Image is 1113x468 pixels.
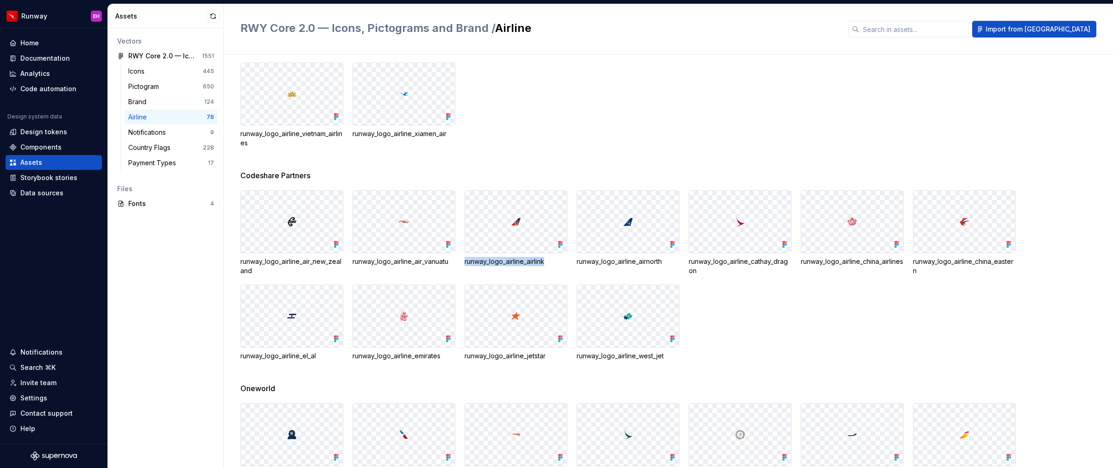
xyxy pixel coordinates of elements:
div: 650 [203,83,214,90]
div: 4 [210,200,214,207]
a: Airline78 [125,110,218,125]
div: runway_logo_airline_vietnam_airlines [240,129,343,148]
a: Data sources [6,186,102,200]
div: Contact support [20,409,73,418]
a: Documentation [6,51,102,66]
button: Notifications [6,345,102,360]
a: Icons445 [125,64,218,79]
div: runway_logo_airline_cathay_dragon [689,257,792,275]
div: Brand [128,97,150,106]
div: 78 [207,113,214,121]
div: Icons [128,67,148,76]
button: RunwayEH [2,6,106,26]
div: 1551 [202,52,214,60]
a: Invite team [6,375,102,390]
a: Notifications9 [125,125,218,140]
div: Data sources [20,188,63,198]
div: runway_logo_airline_airnorth [577,257,679,266]
div: Design system data [7,113,62,120]
div: Files [117,184,214,193]
div: Assets [115,12,207,21]
div: Design tokens [20,127,67,137]
div: Analytics [20,69,50,78]
div: 124 [204,98,214,106]
div: Help [20,424,35,433]
span: Codeshare Partners [240,170,310,181]
div: Country Flags [128,143,174,152]
div: Code automation [20,84,76,94]
span: RWY Core 2.0 — Icons, Pictograms and Brand / [240,21,495,35]
button: Contact support [6,406,102,421]
a: Storybook stories [6,170,102,185]
span: Oneworld [240,383,275,394]
div: Pictogram [128,82,163,91]
div: Search ⌘K [20,363,56,372]
button: Search ⌘K [6,360,102,375]
a: Payment Types17 [125,156,218,170]
div: runway_logo_airline_air_vanuatu [352,257,455,266]
div: runway_logo_airline_china_airlines [801,257,904,266]
button: Import from [GEOGRAPHIC_DATA] [972,21,1096,37]
h2: Airline [240,21,837,36]
a: Components [6,140,102,155]
div: Storybook stories [20,173,77,182]
div: Runway [21,12,47,21]
span: Import from [GEOGRAPHIC_DATA] [986,25,1090,34]
div: runway_logo_airline_air_new_zealand [240,257,343,275]
div: runway_logo_airline_china_eastern [913,257,1016,275]
div: 9 [210,129,214,136]
a: Analytics [6,66,102,81]
div: runway_logo_airline_el_al [240,351,343,361]
div: 17 [208,159,214,167]
div: RWY Core 2.0 — Icons, Pictograms and Brand [128,51,197,61]
a: RWY Core 2.0 — Icons, Pictograms and Brand1551 [113,49,218,63]
div: runway_logo_airline_west_jet [577,351,679,361]
div: 228 [203,144,214,151]
div: runway_logo_airline_airlink [465,257,567,266]
div: runway_logo_airline_xiamen_air [352,129,455,138]
div: Fonts [128,199,210,208]
a: Assets [6,155,102,170]
div: Components [20,143,62,152]
div: Settings [20,393,47,403]
div: Home [20,38,39,48]
a: Pictogram650 [125,79,218,94]
div: Documentation [20,54,70,63]
a: Fonts4 [113,196,218,211]
div: Assets [20,158,42,167]
a: Code automation [6,81,102,96]
div: runway_logo_airline_jetstar [465,351,567,361]
a: Country Flags228 [125,140,218,155]
div: Payment Types [128,158,180,168]
div: runway_logo_airline_emirates [352,351,455,361]
div: Vectors [117,37,214,46]
button: Help [6,421,102,436]
a: Home [6,36,102,50]
div: Notifications [20,348,63,357]
img: 6b187050-a3ed-48aa-8485-808e17fcee26.png [6,11,18,22]
a: Design tokens [6,125,102,139]
div: Invite team [20,378,57,387]
svg: Supernova Logo [31,451,77,461]
input: Search in assets... [859,21,968,37]
div: Airline [128,112,151,122]
a: Brand124 [125,94,218,109]
a: Settings [6,391,102,406]
div: EH [93,12,100,20]
div: Notifications [128,128,170,137]
div: 445 [203,68,214,75]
